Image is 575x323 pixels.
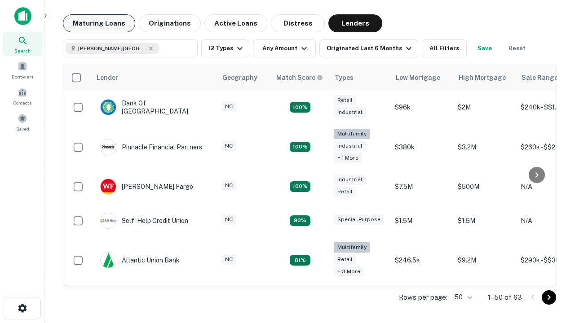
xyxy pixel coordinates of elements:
[139,14,201,32] button: Originations
[390,204,453,238] td: $1.5M
[451,291,473,304] div: 50
[204,14,267,32] button: Active Loans
[334,242,370,253] div: Multifamily
[221,254,236,265] div: NC
[334,107,366,118] div: Industrial
[334,175,366,185] div: Industrial
[334,95,356,105] div: Retail
[100,179,193,195] div: [PERSON_NAME] Fargo
[453,238,516,283] td: $9.2M
[453,204,516,238] td: $1.5M
[253,39,316,57] button: Any Amount
[16,125,29,132] span: Saved
[290,102,310,113] div: Matching Properties: 15, hasApolloMatch: undefined
[3,58,42,82] a: Borrowers
[63,14,135,32] button: Maturing Loans
[97,72,118,83] div: Lender
[221,214,236,225] div: NC
[222,72,257,83] div: Geography
[334,266,364,277] div: + 3 more
[334,214,384,225] div: Special Purpose
[290,215,310,226] div: Matching Properties: 11, hasApolloMatch: undefined
[319,39,418,57] button: Originated Last 6 Months
[290,255,310,266] div: Matching Properties: 10, hasApolloMatch: undefined
[334,129,370,139] div: Multifamily
[221,141,236,151] div: NC
[522,72,558,83] div: Sale Range
[101,140,116,155] img: picture
[101,213,116,228] img: picture
[100,99,208,115] div: Bank Of [GEOGRAPHIC_DATA]
[396,72,440,83] div: Low Mortgage
[328,14,382,32] button: Lenders
[453,170,516,204] td: $500M
[3,32,42,56] a: Search
[334,141,366,151] div: Industrial
[100,213,188,229] div: Self-help Credit Union
[14,7,31,25] img: capitalize-icon.png
[334,254,356,265] div: Retail
[453,65,516,90] th: High Mortgage
[3,110,42,134] a: Saved
[3,84,42,108] a: Contacts
[453,90,516,124] td: $2M
[91,65,217,90] th: Lender
[271,14,325,32] button: Distress
[14,47,31,54] span: Search
[100,139,202,155] div: Pinnacle Financial Partners
[488,292,522,303] p: 1–50 of 63
[12,73,33,80] span: Borrowers
[101,100,116,115] img: picture
[329,65,390,90] th: Types
[290,142,310,153] div: Matching Properties: 22, hasApolloMatch: undefined
[470,39,499,57] button: Save your search to get updates of matches that match your search criteria.
[100,252,180,268] div: Atlantic Union Bank
[530,223,575,266] iframe: Chat Widget
[221,101,236,112] div: NC
[327,43,414,54] div: Originated Last 6 Months
[390,170,453,204] td: $7.5M
[459,72,506,83] div: High Mortgage
[276,73,323,83] div: Capitalize uses an advanced AI algorithm to match your search with the best lender. The match sco...
[390,124,453,170] td: $380k
[78,44,146,52] span: [PERSON_NAME][GEOGRAPHIC_DATA], [GEOGRAPHIC_DATA]
[221,180,236,191] div: NC
[422,39,467,57] button: All Filters
[101,253,116,268] img: picture
[542,290,556,305] button: Go to next page
[399,292,447,303] p: Rows per page:
[335,72,354,83] div: Types
[276,73,321,83] h6: Match Score
[334,153,362,163] div: + 1 more
[101,179,116,194] img: picture
[503,39,531,57] button: Reset
[13,99,31,106] span: Contacts
[201,39,249,57] button: 12 Types
[271,65,329,90] th: Capitalize uses an advanced AI algorithm to match your search with the best lender. The match sco...
[334,187,356,197] div: Retail
[217,65,271,90] th: Geography
[453,124,516,170] td: $3.2M
[390,238,453,283] td: $246.5k
[390,90,453,124] td: $96k
[390,65,453,90] th: Low Mortgage
[290,181,310,192] div: Matching Properties: 14, hasApolloMatch: undefined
